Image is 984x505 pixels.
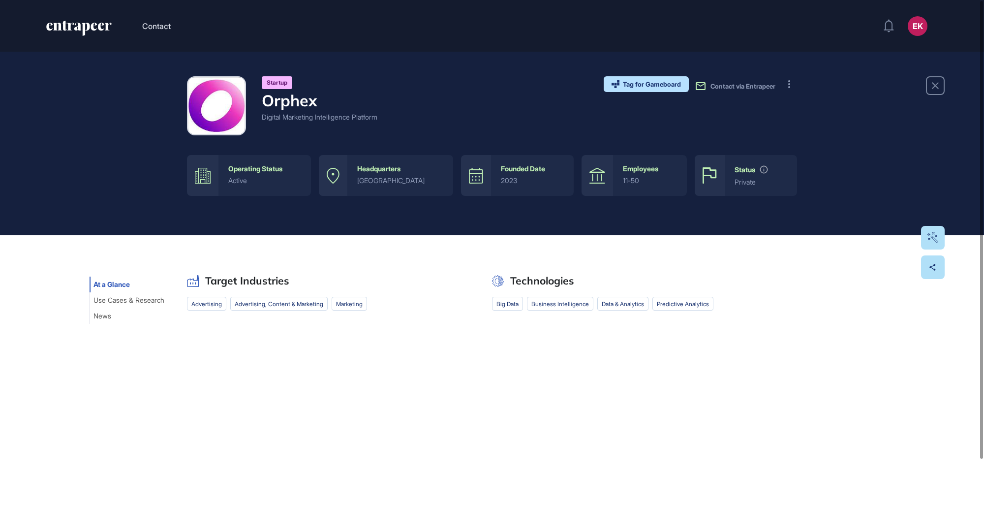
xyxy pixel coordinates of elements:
[357,177,443,185] div: [GEOGRAPHIC_DATA]
[93,296,164,304] span: Use Cases & Research
[510,275,574,287] h2: Technologies
[187,297,226,311] li: advertising
[90,308,115,324] button: News
[93,312,111,320] span: News
[332,297,367,311] li: marketing
[205,275,289,287] h2: Target Industries
[262,76,292,89] div: Startup
[623,81,681,88] span: Tag for Gameboard
[710,82,775,90] span: Contact via Entrapeer
[93,281,130,288] span: At a Glance
[230,297,328,311] li: advertising, content & marketing
[652,297,713,311] li: predictive analytics
[735,178,787,186] div: private
[262,91,377,110] h4: Orphex
[90,277,134,292] button: At a Glance
[90,292,168,308] button: Use Cases & Research
[623,165,658,173] div: Employees
[597,297,648,311] li: data & analytics
[262,112,377,122] div: Digital Marketing Intelligence Platform
[228,177,301,185] div: active
[908,16,927,36] button: EK
[501,177,564,185] div: 2023
[357,165,400,173] div: Headquarters
[527,297,593,311] li: business intelligence
[735,166,755,174] div: Status
[501,165,545,173] div: Founded Date
[45,21,113,39] a: entrapeer-logo
[623,177,677,185] div: 11-50
[142,20,171,32] button: Contact
[228,165,282,173] div: Operating Status
[695,80,775,92] button: Contact via Entrapeer
[188,78,245,134] img: Orphex-logo
[492,297,523,311] li: big data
